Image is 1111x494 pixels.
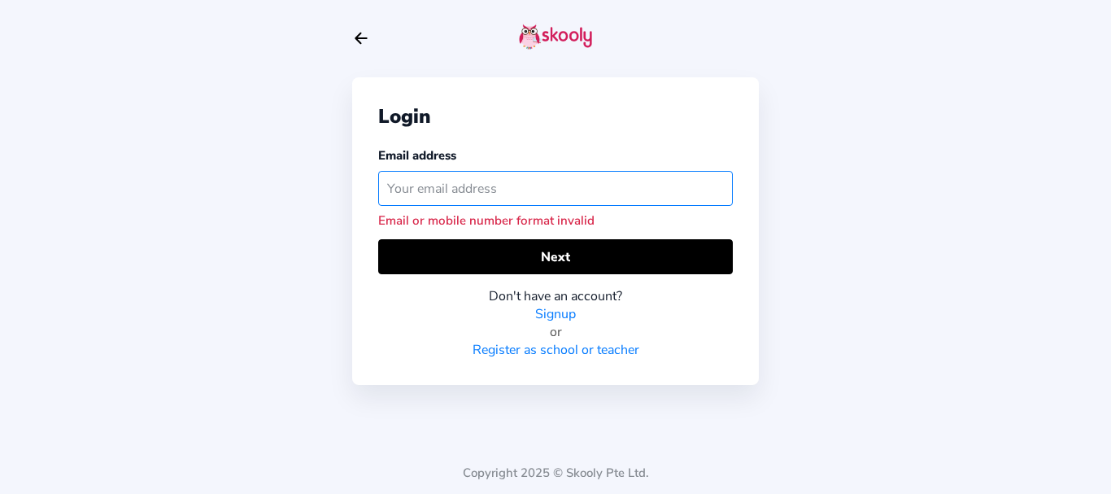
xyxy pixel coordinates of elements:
a: Register as school or teacher [473,341,639,359]
a: Signup [535,305,576,323]
img: skooly-logo.png [519,24,592,50]
div: Login [378,103,733,129]
div: or [378,323,733,341]
div: Email or mobile number format invalid [378,212,733,229]
button: arrow back outline [352,29,370,47]
input: Your email address [378,171,733,206]
div: Don't have an account? [378,287,733,305]
button: Next [378,239,733,274]
label: Email address [378,147,456,164]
